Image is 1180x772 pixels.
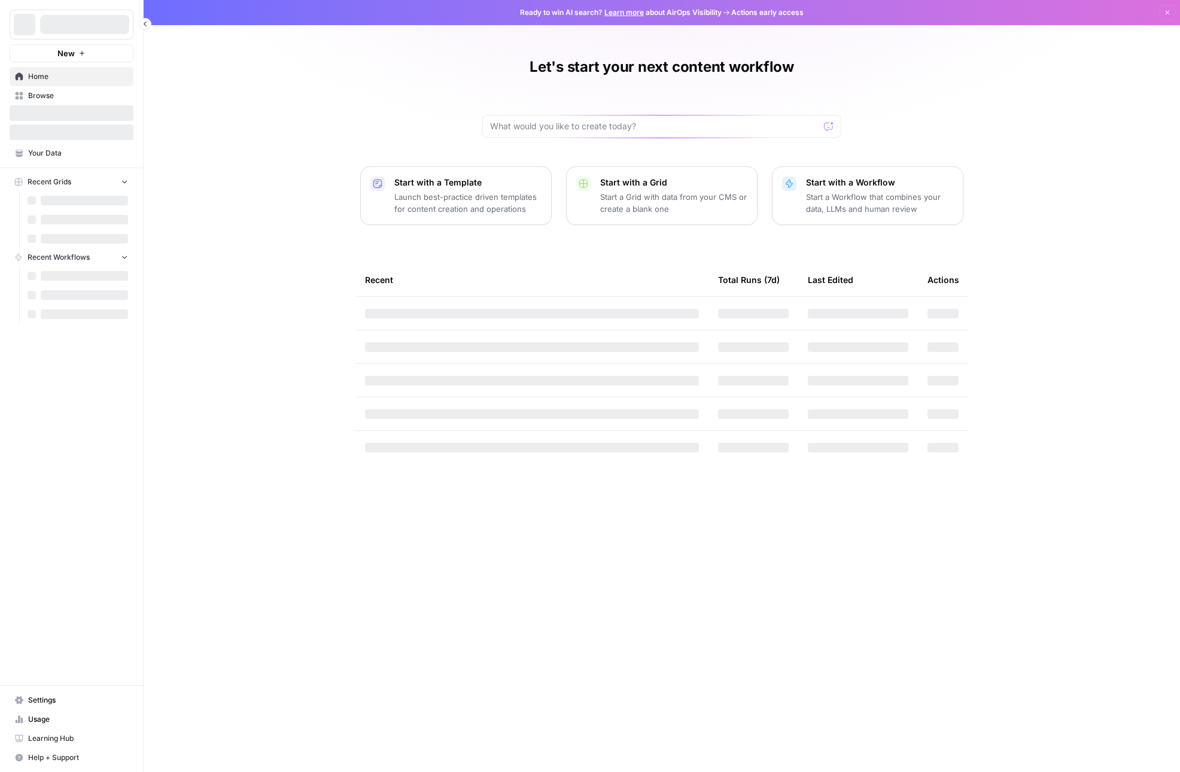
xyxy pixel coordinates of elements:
[806,191,953,215] p: Start a Workflow that combines your data, LLMs and human review
[10,67,133,86] a: Home
[10,44,133,62] button: New
[10,144,133,163] a: Your Data
[28,148,128,159] span: Your Data
[28,695,128,706] span: Settings
[600,191,747,215] p: Start a Grid with data from your CMS or create a blank one
[718,263,780,296] div: Total Runs (7d)
[530,57,794,77] h1: Let's start your next content workflow
[28,714,128,725] span: Usage
[10,248,133,266] button: Recent Workflows
[28,752,128,763] span: Help + Support
[10,691,133,710] a: Settings
[731,7,804,18] span: Actions early access
[360,166,552,225] button: Start with a TemplateLaunch best-practice driven templates for content creation and operations
[520,7,722,18] span: Ready to win AI search? about AirOps Visibility
[10,710,133,729] a: Usage
[365,263,699,296] div: Recent
[927,263,959,296] div: Actions
[772,166,963,225] button: Start with a WorkflowStart a Workflow that combines your data, LLMs and human review
[600,177,747,189] p: Start with a Grid
[808,263,853,296] div: Last Edited
[490,120,819,132] input: What would you like to create today?
[28,733,128,744] span: Learning Hub
[28,71,128,82] span: Home
[566,166,758,225] button: Start with a GridStart a Grid with data from your CMS or create a blank one
[10,729,133,748] a: Learning Hub
[10,86,133,105] a: Browse
[394,177,542,189] p: Start with a Template
[604,8,644,17] a: Learn more
[10,748,133,767] button: Help + Support
[57,47,75,59] span: New
[28,177,71,187] span: Recent Grids
[806,177,953,189] p: Start with a Workflow
[10,173,133,191] button: Recent Grids
[394,191,542,215] p: Launch best-practice driven templates for content creation and operations
[28,90,128,101] span: Browse
[28,252,90,263] span: Recent Workflows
